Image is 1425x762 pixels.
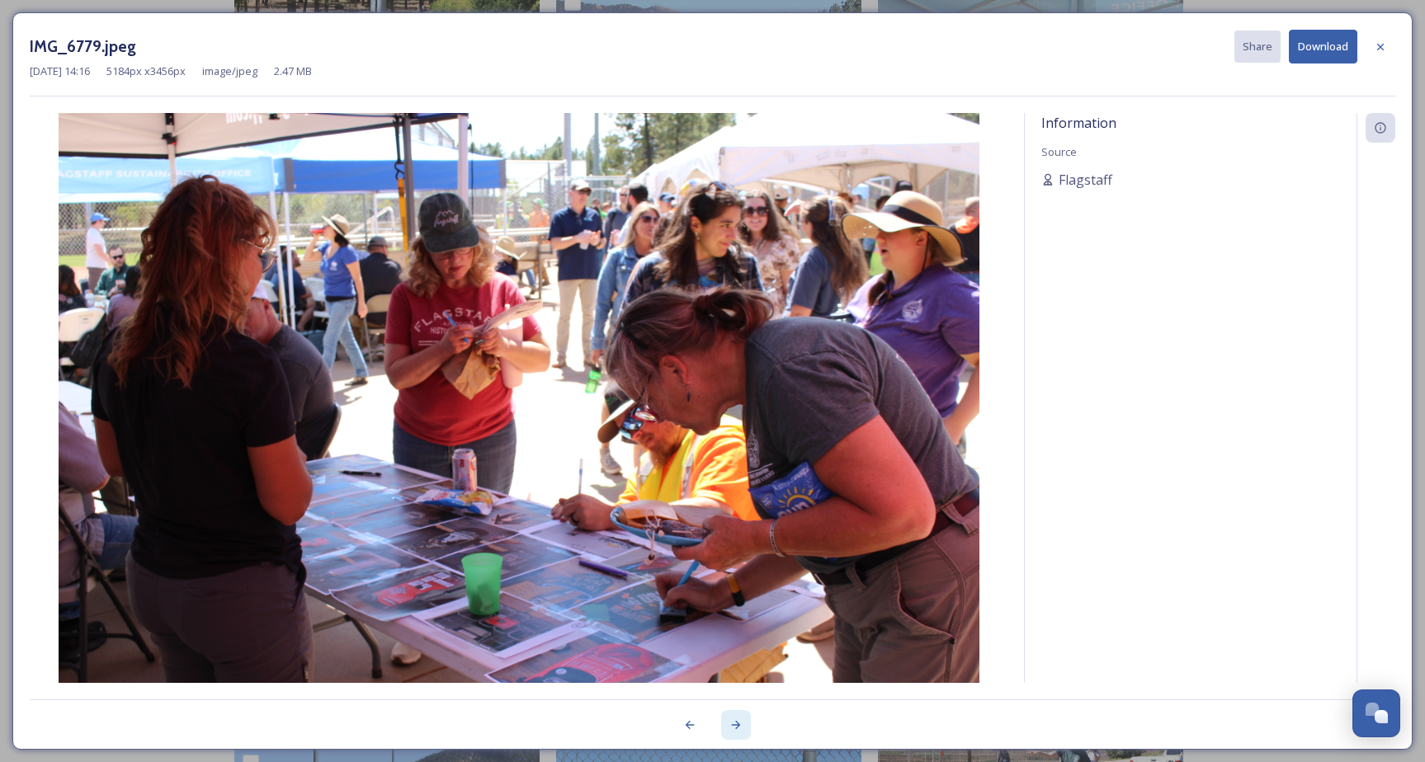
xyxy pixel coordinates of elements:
span: Flagstaff [1059,170,1112,190]
span: 2.47 MB [274,63,312,79]
span: [DATE] 14:16 [30,63,90,79]
img: IMG_6779.jpeg [30,113,1007,727]
span: 5184 px x 3456 px [106,63,186,79]
button: Open Chat [1352,689,1400,737]
h3: IMG_6779.jpeg [30,35,136,59]
span: image/jpeg [202,63,257,79]
span: Source [1041,144,1077,159]
button: Download [1289,30,1357,63]
button: Share [1234,31,1281,63]
span: Information [1041,114,1116,132]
